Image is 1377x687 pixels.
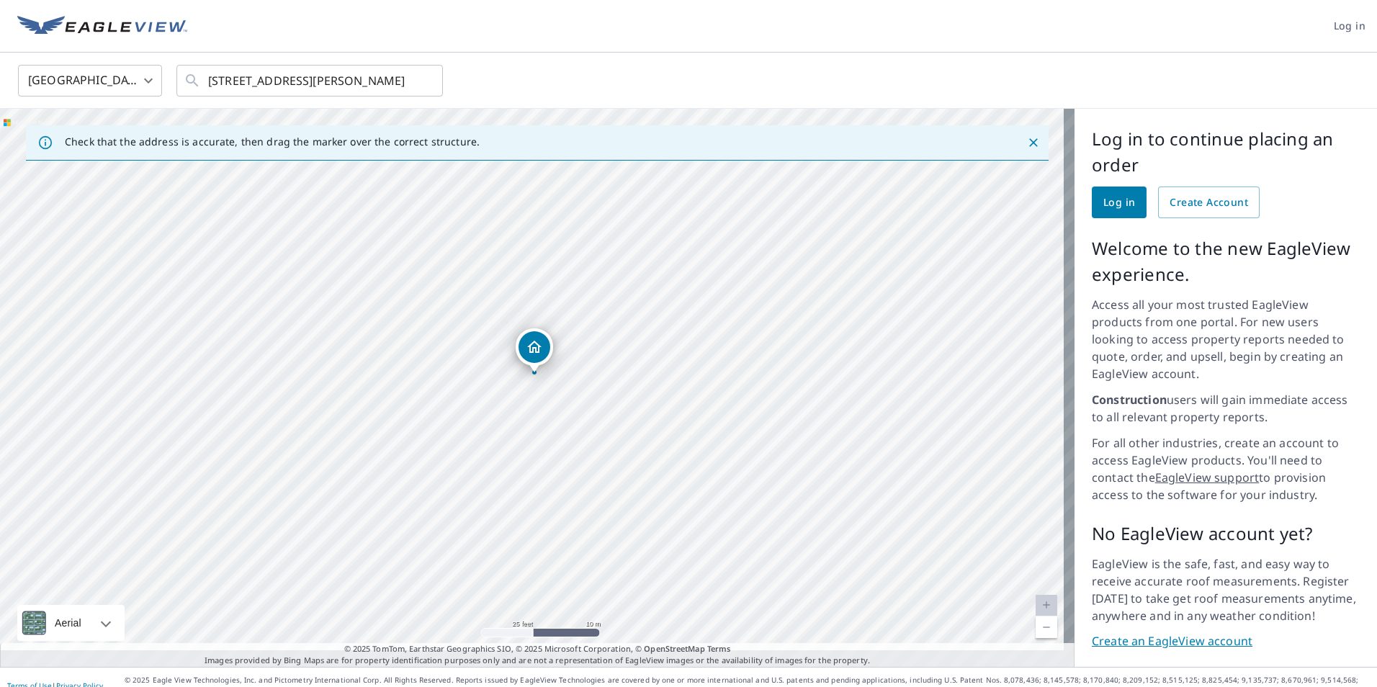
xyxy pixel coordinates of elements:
[516,328,553,373] div: Dropped pin, building 1, Residential property, 16915 Bald Eagle Dr Kendall, NY 14476
[707,643,731,654] a: Terms
[1155,470,1260,485] a: EagleView support
[1092,521,1360,547] p: No EagleView account yet?
[1092,235,1360,287] p: Welcome to the new EagleView experience.
[1036,595,1057,616] a: Current Level 20, Zoom In Disabled
[1158,187,1260,218] a: Create Account
[1036,616,1057,638] a: Current Level 20, Zoom Out
[18,60,162,101] div: [GEOGRAPHIC_DATA]
[1170,194,1248,212] span: Create Account
[50,605,86,641] div: Aerial
[1103,194,1135,212] span: Log in
[17,605,125,641] div: Aerial
[1024,133,1043,152] button: Close
[17,16,187,37] img: EV Logo
[65,135,480,148] p: Check that the address is accurate, then drag the marker over the correct structure.
[1092,296,1360,382] p: Access all your most trusted EagleView products from one portal. For new users looking to access ...
[1334,17,1365,35] span: Log in
[1092,555,1360,624] p: EagleView is the safe, fast, and easy way to receive accurate roof measurements. Register [DATE] ...
[1092,126,1360,178] p: Log in to continue placing an order
[344,643,731,655] span: © 2025 TomTom, Earthstar Geographics SIO, © 2025 Microsoft Corporation, ©
[208,60,413,101] input: Search by address or latitude-longitude
[1092,392,1167,408] strong: Construction
[644,643,704,654] a: OpenStreetMap
[1092,434,1360,503] p: For all other industries, create an account to access EagleView products. You'll need to contact ...
[1092,187,1147,218] a: Log in
[1092,633,1360,650] a: Create an EagleView account
[1092,391,1360,426] p: users will gain immediate access to all relevant property reports.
